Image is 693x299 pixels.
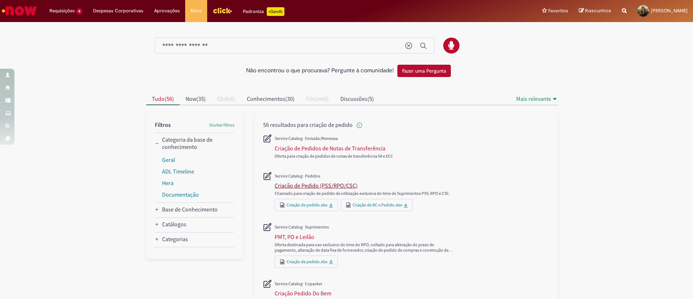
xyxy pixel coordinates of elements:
span: Aprovações [154,7,180,14]
span: Despesas Corporativas [93,7,143,14]
img: ServiceNow [1,4,38,18]
h2: Não encontrou o que procurava? Pergunte à comunidade! [246,68,394,74]
a: Rascunhos [579,8,611,14]
img: click_logo_yellow_360x200.png [213,5,232,16]
button: Fazer uma Pergunta [397,65,451,77]
div: Padroniza [243,7,284,16]
p: +GenAi [267,7,284,16]
span: [PERSON_NAME] [651,8,688,14]
span: Favoritos [548,7,568,14]
span: More [191,7,202,14]
span: Rascunhos [585,7,611,14]
span: 4 [76,8,82,14]
span: Requisições [49,7,75,14]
